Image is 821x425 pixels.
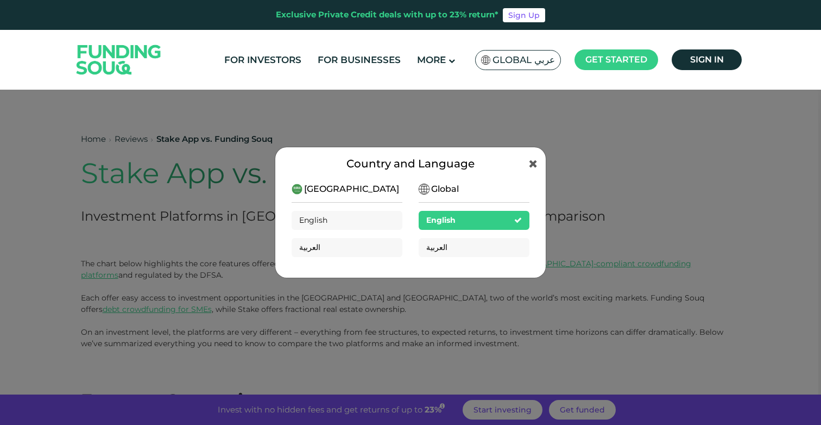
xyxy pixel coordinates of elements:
a: Sign Up [503,8,545,22]
span: English [426,215,456,225]
div: Exclusive Private Credit deals with up to 23% return* [276,9,498,21]
span: Get started [585,54,647,65]
span: English [299,215,327,225]
a: Sign in [672,49,742,70]
span: العربية [299,242,320,252]
img: SA Flag [481,55,491,65]
span: العربية [426,242,447,252]
img: SA Flag [419,184,430,195]
img: SA Flag [292,184,302,195]
span: [GEOGRAPHIC_DATA] [304,183,399,196]
a: For Businesses [315,51,403,69]
div: Country and Language [292,155,529,172]
span: Global [431,183,459,196]
span: Sign in [690,54,724,65]
a: For Investors [222,51,304,69]
span: More [417,54,446,65]
img: Logo [66,32,172,87]
span: Global عربي [492,54,555,66]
